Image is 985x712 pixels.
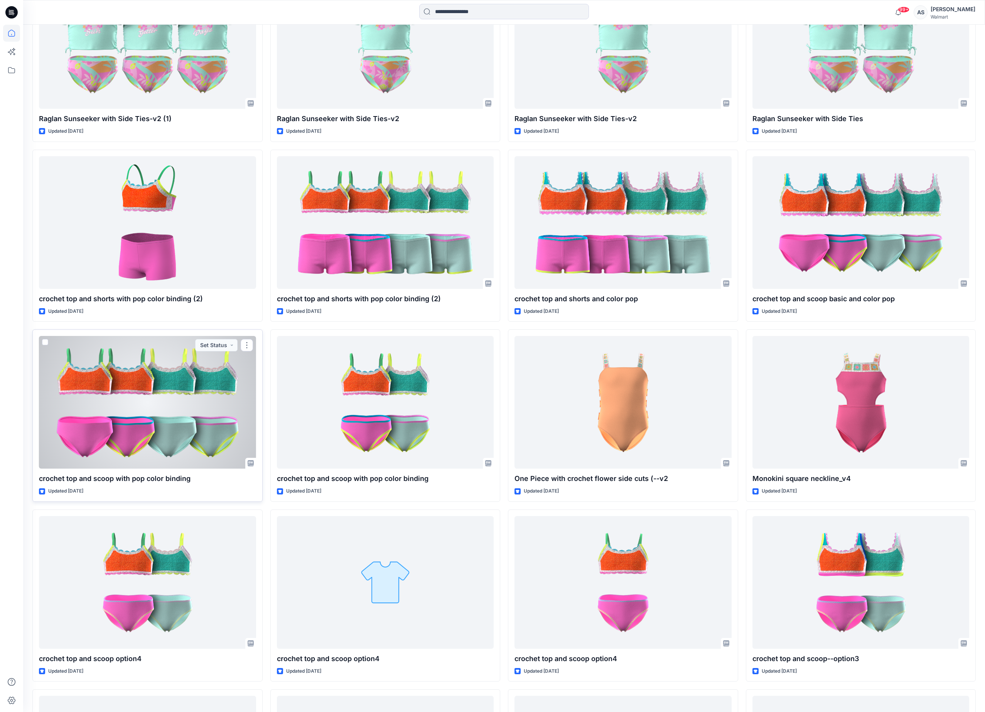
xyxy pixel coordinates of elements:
a: crochet top and scoop--option3 [752,516,970,649]
a: crochet top and shorts with pop color binding (2) [277,156,494,289]
p: Updated [DATE] [762,487,797,495]
p: Raglan Sunseeker with Side Ties-v2 [277,113,494,124]
p: crochet top and shorts and color pop [514,294,732,304]
p: Updated [DATE] [48,307,83,316]
a: crochet top and scoop basic and color pop [752,156,970,289]
p: Updated [DATE] [524,307,559,316]
a: crochet top and scoop with pop color binding [39,336,256,469]
p: crochet top and shorts with pop color binding (2) [277,294,494,304]
p: Raglan Sunseeker with Side Ties-v2 [514,113,732,124]
a: crochet top and shorts and color pop [514,156,732,289]
p: Updated [DATE] [48,487,83,495]
p: crochet top and scoop option4 [39,653,256,664]
p: crochet top and shorts with pop color binding (2) [39,294,256,304]
p: Updated [DATE] [286,307,321,316]
p: Updated [DATE] [762,127,797,135]
p: Updated [DATE] [286,127,321,135]
p: Updated [DATE] [524,487,559,495]
a: Monokini square neckline_v4 [752,336,970,469]
span: 99+ [898,7,909,13]
p: crochet top and scoop with pop color binding [277,473,494,484]
a: crochet top and scoop option4 [39,516,256,649]
div: Walmart [931,14,975,20]
p: crochet top and scoop option4 [277,653,494,664]
a: crochet top and scoop option4 [277,516,494,649]
p: Updated [DATE] [48,667,83,675]
p: crochet top and scoop basic and color pop [752,294,970,304]
p: Updated [DATE] [48,127,83,135]
div: [PERSON_NAME] [931,5,975,14]
a: crochet top and scoop with pop color binding [277,336,494,469]
p: Monokini square neckline_v4 [752,473,970,484]
p: Updated [DATE] [762,667,797,675]
a: One Piece with crochet flower side cuts (--v2 [514,336,732,469]
p: crochet top and scoop with pop color binding [39,473,256,484]
p: One Piece with crochet flower side cuts (--v2 [514,473,732,484]
a: crochet top and shorts with pop color binding (2) [39,156,256,289]
p: crochet top and scoop option4 [514,653,732,664]
p: Updated [DATE] [762,307,797,316]
p: Updated [DATE] [524,127,559,135]
p: Updated [DATE] [286,667,321,675]
p: Updated [DATE] [524,667,559,675]
p: Raglan Sunseeker with Side Ties-v2 (1) [39,113,256,124]
a: crochet top and scoop option4 [514,516,732,649]
p: Updated [DATE] [286,487,321,495]
p: crochet top and scoop--option3 [752,653,970,664]
p: Raglan Sunseeker with Side Ties [752,113,970,124]
div: AS [914,5,928,19]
